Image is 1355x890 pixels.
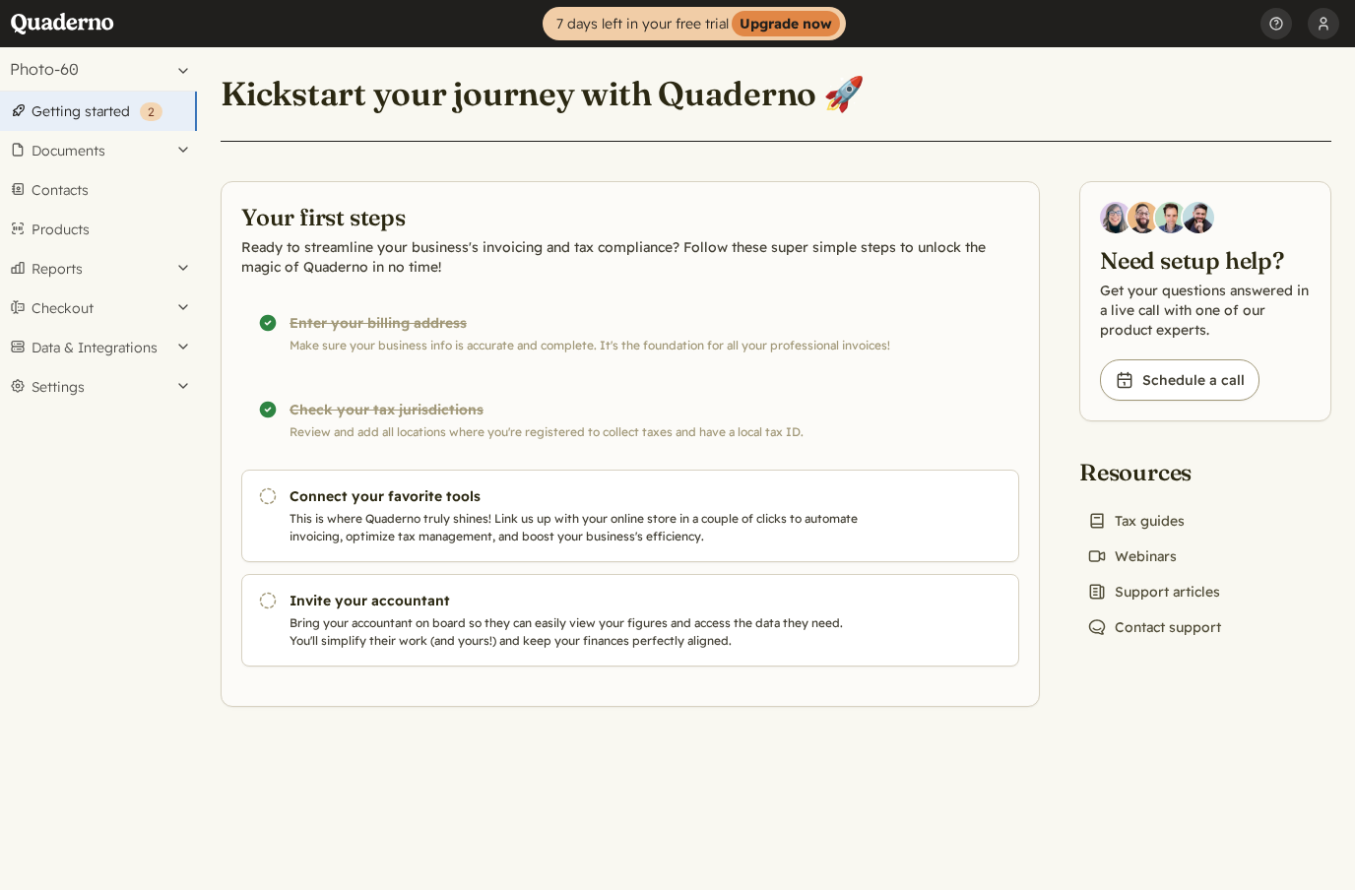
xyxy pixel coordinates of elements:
[543,7,846,40] a: 7 days left in your free trialUpgrade now
[290,591,871,610] h3: Invite your accountant
[732,11,840,36] strong: Upgrade now
[1183,202,1214,233] img: Javier Rubio, DevRel at Quaderno
[1100,359,1259,401] a: Schedule a call
[290,614,871,650] p: Bring your accountant on board so they can easily view your figures and access the data they need...
[1079,507,1193,535] a: Tax guides
[241,574,1019,667] a: Invite your accountant Bring your accountant on board so they can easily view your figures and ac...
[1079,542,1185,570] a: Webinars
[1100,245,1311,277] h2: Need setup help?
[1100,281,1311,340] p: Get your questions answered in a live call with one of our product experts.
[148,104,155,119] span: 2
[1079,457,1229,488] h2: Resources
[241,237,1019,277] p: Ready to streamline your business's invoicing and tax compliance? Follow these super simple steps...
[1100,202,1131,233] img: Diana Carrasco, Account Executive at Quaderno
[221,73,865,115] h1: Kickstart your journey with Quaderno 🚀
[1155,202,1187,233] img: Ivo Oltmans, Business Developer at Quaderno
[241,202,1019,233] h2: Your first steps
[290,486,871,506] h3: Connect your favorite tools
[1128,202,1159,233] img: Jairo Fumero, Account Executive at Quaderno
[1079,613,1229,641] a: Contact support
[290,510,871,545] p: This is where Quaderno truly shines! Link us up with your online store in a couple of clicks to a...
[241,470,1019,562] a: Connect your favorite tools This is where Quaderno truly shines! Link us up with your online stor...
[1079,578,1228,605] a: Support articles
